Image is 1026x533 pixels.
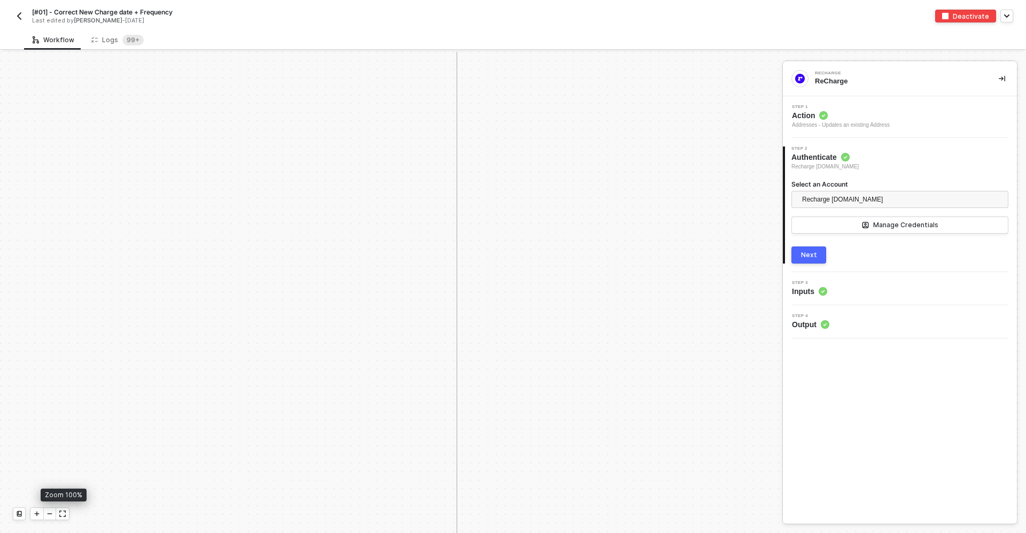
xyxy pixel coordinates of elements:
span: icon-minus [46,511,53,517]
span: Recharge [DOMAIN_NAME] [791,163,859,171]
span: icon-collapse-right [999,75,1005,82]
div: Next [801,251,817,259]
div: Step 4Output [783,314,1017,330]
div: ReCharge [815,71,975,75]
img: integration-icon [795,74,805,83]
span: Inputs [792,286,827,297]
span: [#01] - Correct New Charge date + Frequency [32,7,173,17]
span: Action [792,110,890,121]
span: icon-play [34,511,40,517]
div: Manage Credentials [873,221,938,229]
span: Step 4 [792,314,829,318]
img: back [15,12,24,20]
span: Output [792,319,829,330]
span: icon-expand [59,511,66,517]
span: Step 2 [791,146,859,151]
div: Logs [91,35,144,45]
div: ReCharge [815,76,982,86]
button: Next [791,246,826,264]
span: Step 1 [792,105,890,109]
div: Workflow [33,36,74,44]
div: Deactivate [953,12,989,21]
button: back [13,10,26,22]
div: Addresses - Updates an existing Address [792,121,890,129]
button: Manage Credentials [791,217,1008,234]
div: Step 2Authenticate Recharge [DOMAIN_NAME]Select an AccountRecharge [DOMAIN_NAME] Manage Credentia... [783,146,1017,264]
span: Recharge [DOMAIN_NAME] [802,191,883,207]
span: Authenticate [791,152,859,163]
div: Zoom 100% [41,489,87,501]
img: deactivate [942,13,949,19]
button: deactivateDeactivate [935,10,996,22]
span: Step 3 [792,281,827,285]
div: Step 1Action Addresses - Updates an existing Address [783,105,1017,129]
span: icon-manage-credentials [862,222,869,228]
span: [PERSON_NAME] [74,17,122,24]
label: Select an Account [791,180,1008,189]
sup: 257 [122,35,144,45]
div: Last edited by - [DATE] [32,17,488,25]
div: Step 3Inputs [783,281,1017,297]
